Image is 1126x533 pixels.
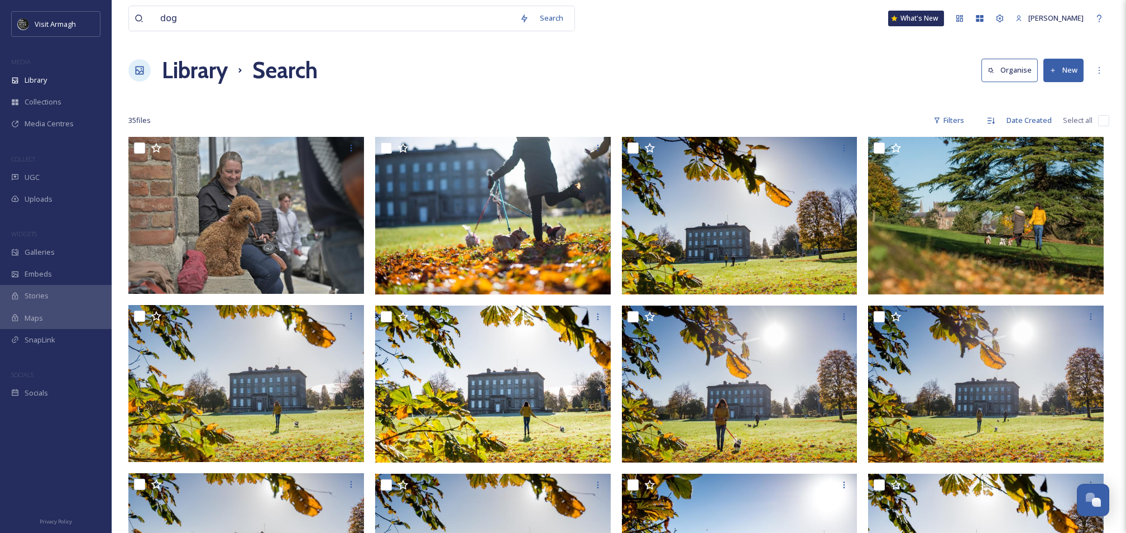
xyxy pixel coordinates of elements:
[252,54,318,87] h1: Search
[375,306,611,463] img: Palace front shot with dog walkers Autumn 2018 Tony Pleavin Landscape.JPG
[40,514,72,527] a: Privacy Policy
[1001,110,1057,131] div: Date Created
[375,137,611,294] img: View of leaves and dog walkers front view of Palace landscape Tony Pleavin autumn 2018.JPG
[11,58,31,66] span: MEDIA
[981,59,1038,82] button: Organise
[1077,484,1109,516] button: Open Chat
[25,291,49,301] span: Stories
[11,155,35,163] span: COLLECT
[888,11,944,26] a: What's New
[18,18,29,30] img: THE-FIRST-PLACE-VISIT-ARMAGH.COM-BLACK.jpg
[928,110,970,131] div: Filters
[25,118,74,129] span: Media Centres
[35,19,76,29] span: Visit Armagh
[25,194,52,204] span: Uploads
[25,313,43,323] span: Maps
[162,54,228,87] a: Library
[1028,13,1084,23] span: [PERSON_NAME]
[25,269,52,279] span: Embeds
[534,7,569,29] div: Search
[25,172,40,183] span: UGC
[128,137,364,294] img: Dogs enjoyed BuskFest too .jpg
[11,370,33,379] span: SOCIALS
[128,305,364,463] img: Palace front shot with dog walkers landscape Autumn 2018 Tony Pleavin.JPG
[1010,7,1089,29] a: [PERSON_NAME]
[128,115,151,126] span: 35 file s
[622,305,857,463] img: Palace front shot with dog walkers autumn 2018 Tony Pleavin landscape (4).JPG
[155,6,514,31] input: Search your library
[11,230,37,238] span: WIDGETS
[868,137,1104,294] img: View of COI cathedral from Palace with Demesne view and dog walkers Autumn 2018 Tony Pleavin Land...
[622,137,857,294] img: Palace front shot with dog walkers Tony Pleavin autumn 2018.JPG
[40,518,72,525] span: Privacy Policy
[1063,115,1093,126] span: Select all
[981,59,1043,82] a: Organise
[25,247,55,258] span: Galleries
[868,305,1104,463] img: Palace front shot with dog walkers Autumn 2018 Tony Pleavin landscape (3).JPG
[25,97,61,107] span: Collections
[25,335,55,345] span: SnapLink
[25,75,47,85] span: Library
[25,388,48,398] span: Socials
[1043,59,1084,82] button: New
